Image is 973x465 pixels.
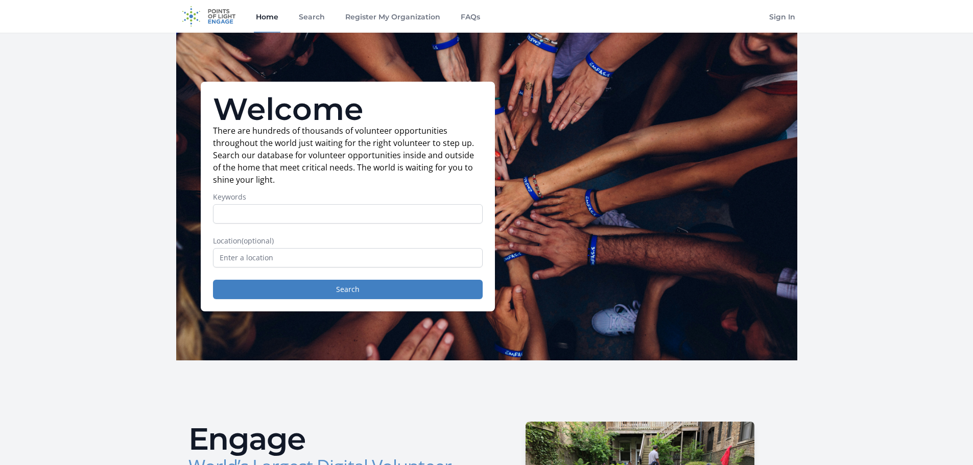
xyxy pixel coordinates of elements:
[213,236,483,246] label: Location
[213,248,483,267] input: Enter a location
[213,280,483,299] button: Search
[213,94,483,125] h1: Welcome
[242,236,274,246] span: (optional)
[213,125,483,186] p: There are hundreds of thousands of volunteer opportunities throughout the world just waiting for ...
[188,424,479,454] h2: Engage
[213,192,483,202] label: Keywords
